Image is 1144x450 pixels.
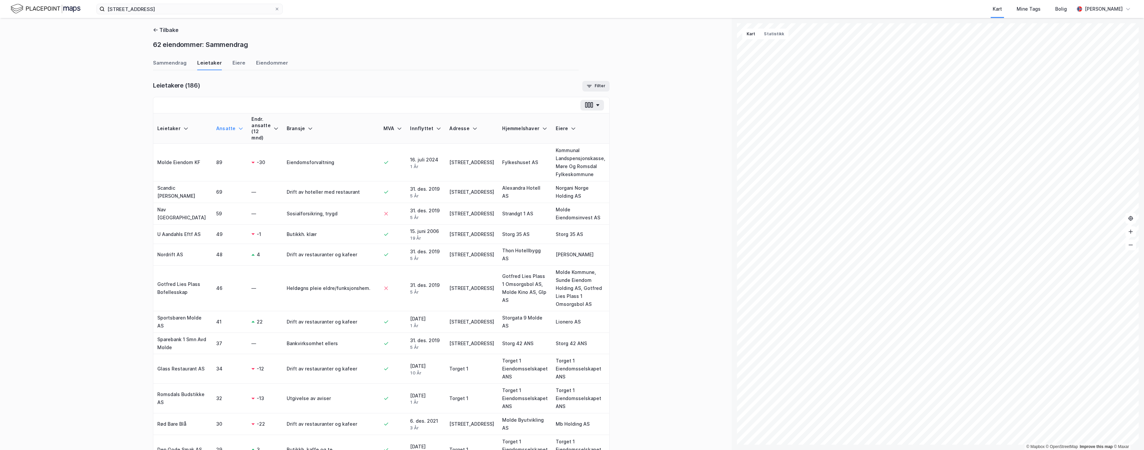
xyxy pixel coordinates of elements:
div: 22 [257,318,263,326]
div: Eiendommer [256,59,288,70]
div: Eiere [232,59,245,70]
td: 59 [212,203,247,225]
div: 4 [257,251,260,259]
td: Storg 42 ANS [498,333,552,354]
div: Adresse [449,125,494,132]
td: Molde Byutvikling AS [498,413,552,435]
td: 48 [212,244,247,266]
td: Alexandra Hotell AS [498,181,552,203]
td: 49 [212,225,247,244]
td: Torget 1 Eiendomsselskapet ANS [552,354,609,384]
div: Bolig [1055,5,1067,13]
div: — [251,284,278,292]
div: -1 [257,230,261,238]
td: Sportsbaren Molde AS [153,311,212,333]
div: — [251,188,278,196]
div: 5 År [410,193,441,199]
button: Tilbake [153,26,179,34]
div: 31. des. 2019 [410,337,441,350]
div: 1 År [410,164,441,169]
td: [STREET_ADDRESS] [445,244,498,266]
div: Mine Tags [1017,5,1041,13]
div: Leietaker [157,125,208,132]
button: Filter [582,81,610,92]
div: Ansatte [216,125,243,132]
div: 31. des. 2019 [410,281,441,295]
td: Drift av restauranter og kafeer [283,244,379,266]
td: [STREET_ADDRESS] [445,225,498,244]
td: Utgivelse av aviser [283,384,379,413]
div: Innflyttet [410,125,441,132]
div: 5 År [410,344,441,350]
div: 31. des. 2019 [410,248,441,261]
div: Endr. ansatte (12 mnd) [251,116,278,141]
td: 46 [212,266,247,311]
td: [STREET_ADDRESS] [445,144,498,181]
td: 34 [212,354,247,384]
a: Mapbox [1026,444,1045,449]
td: Torget 1 Eiendomsselskapet ANS [498,384,552,413]
td: Storgata 9 Molde AS [498,311,552,333]
td: Torget 1 [445,384,498,413]
td: 32 [212,384,247,413]
div: 15. juni 2006 [410,227,441,241]
td: [STREET_ADDRESS] [445,181,498,203]
div: [PERSON_NAME] [1085,5,1123,13]
div: 62 eiendommer: Sammendrag [153,39,248,50]
td: [STREET_ADDRESS] [445,413,498,435]
td: Mb Holding AS [552,413,609,435]
div: Sammendrag [153,59,187,70]
td: Nav [GEOGRAPHIC_DATA] [153,203,212,225]
td: Gotfred Lies Plass 1 Omsorgsbol AS, Molde Kino AS, Glp AS [498,266,552,311]
div: Bransje [287,125,375,132]
td: Torget 1 [445,354,498,384]
td: [STREET_ADDRESS] [445,311,498,333]
div: 5 År [410,215,441,220]
td: Rød Bare Blå [153,413,212,435]
td: Glass Restaurant AS [153,354,212,384]
div: 10 År [410,370,441,376]
button: Kart [742,29,760,39]
td: [STREET_ADDRESS] [445,333,498,354]
div: Leietaker [197,59,222,70]
td: Storg 42 ANS [552,333,609,354]
div: 16. juli 2024 [410,156,441,169]
img: logo.f888ab2527a4732fd821a326f86c7f29.svg [11,3,80,15]
div: Kart [993,5,1002,13]
div: [DATE] [410,392,441,405]
td: Gotfred Lies Plass Bofellesskap [153,266,212,311]
td: Torget 1 Eiendomsselskapet ANS [552,384,609,413]
td: Romsdals Budstikke AS [153,384,212,413]
td: 30 [212,413,247,435]
td: [STREET_ADDRESS] [445,266,498,311]
td: [PERSON_NAME] [552,244,609,266]
td: Drift av restauranter og kafeer [283,311,379,333]
td: Molde Kommune, Sunde Eiendom Holding AS, Gotfred Lies Plass 1 Omsorgsbol AS [552,266,609,311]
td: [STREET_ADDRESS] [445,203,498,225]
td: Sosialforsikring, trygd [283,203,379,225]
td: 37 [212,333,247,354]
td: Thon Hotellbygg AS [498,244,552,266]
div: 6. des. 2021 [410,417,441,431]
div: 31. des. 2019 [410,185,441,199]
div: Hjemmelshaver [502,125,548,132]
div: — [251,339,278,347]
td: Norgani Norge Holding AS [552,181,609,203]
div: 3 År [410,425,441,431]
td: Sparebank 1 Smn Avd Molde [153,333,212,354]
div: 5 År [410,289,441,295]
td: Heldøgns pleie eldre/funksjonshem. [283,266,379,311]
td: Eiendomsforvaltning [283,144,379,181]
td: Molde Eiendom KF [153,144,212,181]
input: Søk på adresse, matrikkel, gårdeiere, leietakere eller personer [105,4,274,14]
td: Bankvirksomhet ellers [283,333,379,354]
div: -22 [257,420,265,428]
div: 5 År [410,256,441,261]
td: 89 [212,144,247,181]
td: Storg 35 AS [498,225,552,244]
td: Nordrift AS [153,244,212,266]
td: U Aandahls Eftf AS [153,225,212,244]
div: -13 [257,394,264,402]
div: Leietakere (186) [153,82,200,90]
a: Improve this map [1080,444,1113,449]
